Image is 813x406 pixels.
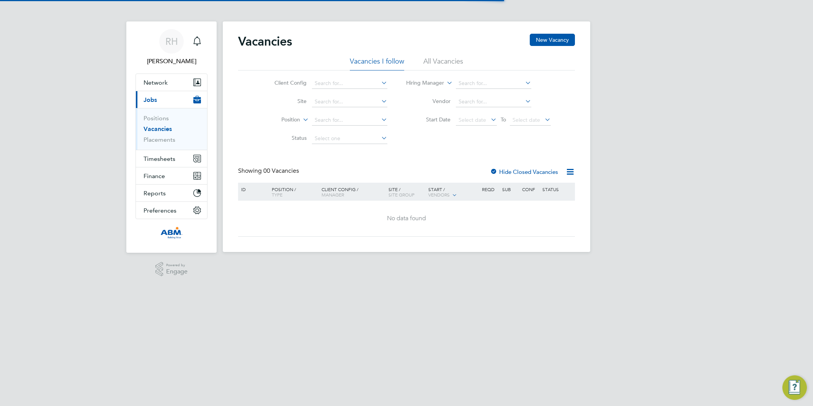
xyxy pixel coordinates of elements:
label: Client Config [263,79,307,86]
li: Vacancies I follow [350,57,404,70]
nav: Main navigation [126,21,217,253]
span: Powered by [166,262,188,268]
span: Select date [459,116,486,123]
button: Reports [136,185,207,201]
label: Start Date [406,116,451,123]
div: Start / [426,183,480,202]
button: New Vacancy [530,34,575,46]
div: Sub [500,183,520,196]
span: To [498,115,508,124]
label: Status [263,134,307,141]
span: Vendors [428,192,450,198]
div: Client Config / [320,183,387,201]
span: Network [144,79,168,86]
span: Type [272,192,282,198]
button: Timesheets [136,150,207,167]
input: Select one [312,133,387,144]
a: Placements [144,136,175,143]
label: Hiring Manager [400,79,444,87]
input: Search for... [312,115,387,126]
input: Search for... [312,97,387,107]
span: Preferences [144,207,176,214]
span: Site Group [389,192,415,198]
div: Status [540,183,574,196]
button: Jobs [136,91,207,108]
div: Reqd [480,183,500,196]
input: Search for... [312,78,387,89]
div: Showing [238,167,300,175]
a: Positions [144,115,169,122]
span: Rea Hill [135,57,207,66]
div: ID [239,183,266,196]
div: No data found [239,214,574,223]
a: Go to home page [135,227,207,239]
button: Preferences [136,202,207,219]
input: Search for... [456,97,531,107]
button: Finance [136,167,207,184]
label: Vendor [406,98,451,105]
a: RH[PERSON_NAME] [135,29,207,66]
span: Timesheets [144,155,175,162]
button: Network [136,74,207,91]
span: 00 Vacancies [263,167,299,175]
a: Powered byEngage [155,262,188,277]
span: Finance [144,172,165,180]
span: Jobs [144,96,157,103]
div: Position / [266,183,320,201]
div: Site / [387,183,427,201]
button: Engage Resource Center [782,375,807,400]
span: Manager [322,192,344,198]
div: Jobs [136,108,207,150]
img: abm-technical-logo-retina.png [160,227,183,239]
input: Search for... [456,78,531,89]
span: RH [165,36,178,46]
span: Engage [166,268,188,275]
div: Conf [520,183,540,196]
label: Hide Closed Vacancies [490,168,558,175]
label: Site [263,98,307,105]
h2: Vacancies [238,34,292,49]
li: All Vacancies [423,57,463,70]
span: Select date [513,116,540,123]
label: Position [256,116,300,124]
span: Reports [144,190,166,197]
a: Vacancies [144,125,172,133]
